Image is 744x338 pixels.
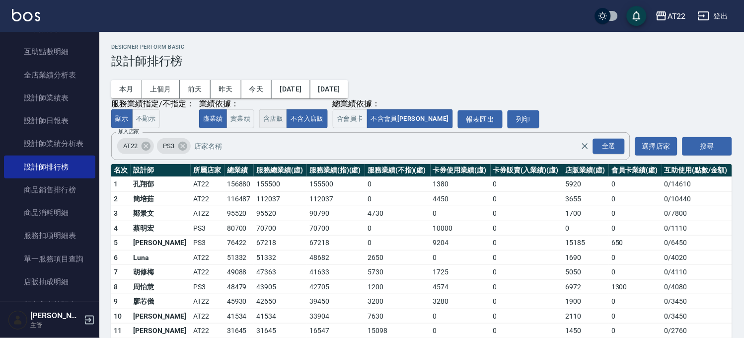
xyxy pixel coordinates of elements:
[118,128,139,135] label: 加入店家
[609,279,662,294] td: 1300
[307,221,365,236] td: 70700
[431,177,491,192] td: 1380
[114,312,122,320] span: 10
[367,109,453,129] button: 不含會員[PERSON_NAME]
[662,206,732,221] td: 0 / 7800
[4,293,95,316] a: 顧客入金餘額表
[254,294,307,309] td: 42650
[431,279,491,294] td: 4574
[131,250,191,265] td: Luna
[114,283,118,291] span: 8
[593,139,625,154] div: 全選
[30,321,81,330] p: 主管
[114,253,118,261] span: 6
[307,294,365,309] td: 39450
[191,294,224,309] td: AT22
[199,109,227,129] button: 虛業績
[662,164,732,177] th: 互助使用(點數/金額)
[563,250,609,265] td: 1690
[157,141,180,151] span: PS3
[12,9,40,21] img: Logo
[491,206,563,221] td: 0
[307,206,365,221] td: 90790
[310,80,348,98] button: [DATE]
[563,191,609,206] td: 3655
[241,80,272,98] button: 今天
[191,177,224,192] td: AT22
[199,99,254,109] div: 業績依據：
[226,109,254,129] button: 實業績
[365,236,430,251] td: 0
[365,250,430,265] td: 2650
[131,177,191,192] td: 孔翔郁
[662,309,732,324] td: 0 / 3450
[491,294,563,309] td: 0
[307,265,365,280] td: 41633
[131,164,191,177] th: 設計師
[307,191,365,206] td: 112037
[111,54,732,68] h3: 設計師排行榜
[224,236,254,251] td: 76422
[114,297,118,305] span: 9
[365,221,430,236] td: 0
[180,80,211,98] button: 前天
[609,206,662,221] td: 0
[224,294,254,309] td: 45930
[365,191,430,206] td: 0
[431,221,491,236] td: 10000
[682,137,732,156] button: 搜尋
[458,110,503,129] button: 報表匯出
[254,279,307,294] td: 43905
[307,177,365,192] td: 155500
[254,309,307,324] td: 41534
[609,164,662,177] th: 會員卡業績(虛)
[491,164,563,177] th: 卡券販賣(入業績)(虛)
[8,310,28,330] img: Person
[307,164,365,177] th: 服務業績(指)(虛)
[491,250,563,265] td: 0
[224,164,254,177] th: 總業績
[114,209,118,217] span: 3
[4,109,95,132] a: 設計師日報表
[211,80,241,98] button: 昨天
[662,265,732,280] td: 0 / 4110
[307,250,365,265] td: 48682
[254,164,307,177] th: 服務總業績(虛)
[578,139,592,153] button: Clear
[131,236,191,251] td: [PERSON_NAME]
[662,221,732,236] td: 0 / 1110
[111,80,142,98] button: 本月
[132,109,160,129] button: 不顯示
[491,177,563,192] td: 0
[431,206,491,221] td: 0
[491,236,563,251] td: 0
[254,191,307,206] td: 112037
[662,250,732,265] td: 0 / 4020
[254,250,307,265] td: 51332
[591,137,627,156] button: Open
[662,236,732,251] td: 0 / 6450
[111,44,732,50] h2: Designer Perform Basic
[114,268,118,276] span: 7
[307,236,365,251] td: 67218
[627,6,647,26] button: save
[4,86,95,109] a: 設計師業績表
[365,279,430,294] td: 1200
[30,311,81,321] h5: [PERSON_NAME]
[4,40,95,63] a: 互助點數明細
[131,265,191,280] td: 胡修梅
[694,7,732,25] button: 登出
[224,191,254,206] td: 116487
[307,279,365,294] td: 42705
[431,294,491,309] td: 3280
[191,164,224,177] th: 所屬店家
[224,265,254,280] td: 49088
[365,206,430,221] td: 4730
[114,224,118,232] span: 4
[491,279,563,294] td: 0
[563,221,609,236] td: 0
[224,309,254,324] td: 41534
[142,80,180,98] button: 上個月
[491,221,563,236] td: 0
